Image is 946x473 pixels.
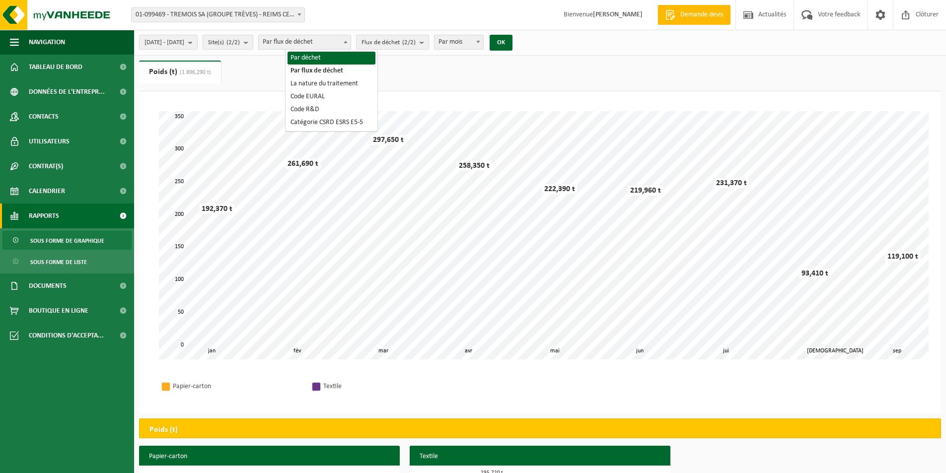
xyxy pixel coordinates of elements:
[30,231,104,250] span: Sous forme de graphique
[29,55,82,79] span: Tableau de bord
[29,129,70,154] span: Utilisateurs
[456,161,492,171] div: 258,350 t
[410,446,670,468] h3: Textile
[2,231,132,250] a: Sous forme de graphique
[288,90,375,103] li: Code EURAL
[288,52,375,65] li: Par déchet
[799,269,831,278] div: 93,410 t
[203,35,253,50] button: Site(s)(2/2)
[208,35,240,50] span: Site(s)
[288,65,375,77] li: Par flux de déchet
[542,184,578,194] div: 222,390 t
[885,252,921,262] div: 119,100 t
[285,159,321,169] div: 261,690 t
[139,446,400,468] h3: Papier-carton
[356,35,429,50] button: Flux de déchet(2/2)
[258,35,351,50] span: Par flux de déchet
[657,5,730,25] a: Demande devis
[490,35,512,51] button: OK
[628,186,663,196] div: 219,960 t
[29,179,65,203] span: Calendrier
[288,116,375,129] li: Catégorie CSRD ESRS E5-5
[173,380,302,393] div: Papier-carton
[29,298,88,323] span: Boutique en ligne
[30,253,87,271] span: Sous forme de liste
[226,39,240,46] count: (2/2)
[139,35,198,50] button: [DATE] - [DATE]
[402,39,416,46] count: (2/2)
[593,11,643,18] strong: [PERSON_NAME]
[139,61,221,83] a: Poids (t)
[29,273,67,298] span: Documents
[323,380,452,393] div: Textile
[714,178,749,188] div: 231,370 t
[370,135,406,145] div: 297,650 t
[132,8,304,22] span: 01-099469 - TREMOIS SA (GROUPE TRÈVES) - REIMS CEDEX 2
[29,203,59,228] span: Rapports
[435,35,483,49] span: Par mois
[29,323,104,348] span: Conditions d'accepta...
[288,77,375,90] li: La nature du traitement
[199,204,235,214] div: 192,370 t
[145,35,184,50] span: [DATE] - [DATE]
[362,35,416,50] span: Flux de déchet
[434,35,484,50] span: Par mois
[29,79,105,104] span: Données de l'entrepr...
[2,252,132,271] a: Sous forme de liste
[259,35,351,49] span: Par flux de déchet
[29,104,59,129] span: Contacts
[140,419,188,441] h2: Poids (t)
[678,10,726,20] span: Demande devis
[29,154,63,179] span: Contrat(s)
[177,69,211,75] span: (1 896,290 t)
[131,7,305,22] span: 01-099469 - TREMOIS SA (GROUPE TRÈVES) - REIMS CEDEX 2
[29,30,65,55] span: Navigation
[288,103,375,116] li: Code R&D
